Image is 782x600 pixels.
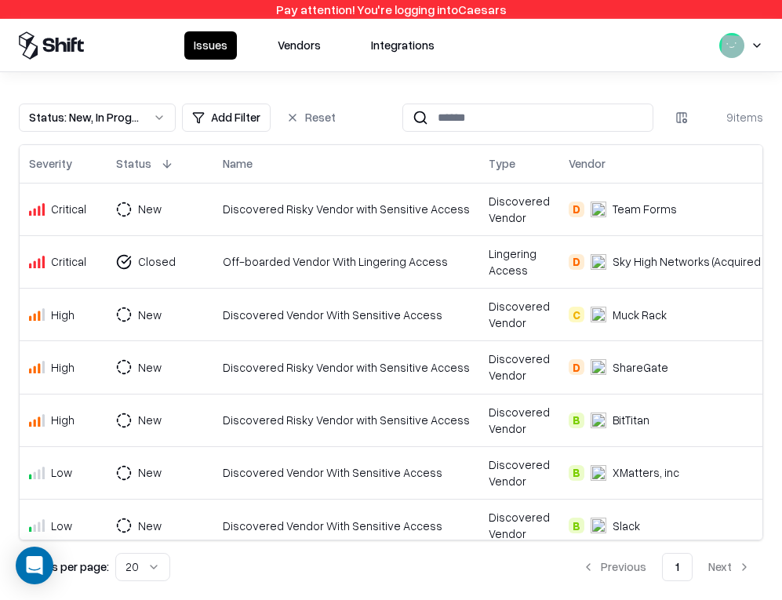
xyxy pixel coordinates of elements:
[489,245,550,278] div: Lingering Access
[51,307,75,323] div: High
[569,359,584,375] div: D
[591,307,606,322] img: Muck Rack
[277,104,345,132] button: Reset
[613,464,679,481] div: XMatters, inc
[489,351,550,384] div: Discovered Vendor
[51,253,86,270] div: Critical
[362,31,444,60] button: Integrations
[138,253,176,270] div: Closed
[613,518,640,534] div: Slack
[489,456,550,489] div: Discovered Vendor
[51,464,72,481] div: Low
[138,518,162,534] div: New
[569,155,606,172] div: Vendor
[489,155,515,172] div: Type
[223,307,470,323] div: Discovered Vendor With Sensitive Access
[223,155,253,172] div: Name
[116,195,190,224] button: New
[29,155,72,172] div: Severity
[223,359,470,376] div: Discovered Risky Vendor with Sensitive Access
[613,359,668,376] div: ShareGate
[591,518,606,533] img: Slack
[138,464,162,481] div: New
[569,307,584,322] div: C
[489,193,550,226] div: Discovered Vendor
[51,359,75,376] div: High
[569,465,584,481] div: B
[591,202,606,217] img: Team Forms
[116,406,190,435] button: New
[591,413,606,428] img: BitTitan
[138,307,162,323] div: New
[29,109,140,125] div: Status : New, In Progress, Closed
[116,155,151,172] div: Status
[569,518,584,533] div: B
[19,558,109,575] p: Results per page:
[51,412,75,428] div: High
[223,412,470,428] div: Discovered Risky Vendor with Sensitive Access
[569,413,584,428] div: B
[51,201,86,217] div: Critical
[223,464,470,481] div: Discovered Vendor With Sensitive Access
[116,300,190,329] button: New
[182,104,271,132] button: Add Filter
[569,553,763,581] nav: pagination
[138,412,162,428] div: New
[700,109,763,125] div: 9 items
[116,353,190,381] button: New
[591,359,606,375] img: ShareGate
[116,248,204,276] button: Closed
[16,547,53,584] div: Open Intercom Messenger
[268,31,330,60] button: Vendors
[223,518,470,534] div: Discovered Vendor With Sensitive Access
[569,254,584,270] div: D
[223,201,470,217] div: Discovered Risky Vendor with Sensitive Access
[51,518,72,534] div: Low
[591,465,606,481] img: xMatters, inc
[116,459,190,487] button: New
[613,307,667,323] div: Muck Rack
[138,359,162,376] div: New
[613,201,677,217] div: Team Forms
[613,412,649,428] div: BitTitan
[223,253,470,270] div: Off-boarded Vendor With Lingering Access
[662,553,693,581] button: 1
[184,31,237,60] button: Issues
[489,298,550,331] div: Discovered Vendor
[138,201,162,217] div: New
[116,511,190,540] button: New
[489,404,550,437] div: Discovered Vendor
[591,254,606,270] img: Sky High Networks (Acquired by McAfee)
[569,202,584,217] div: D
[489,509,550,542] div: Discovered Vendor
